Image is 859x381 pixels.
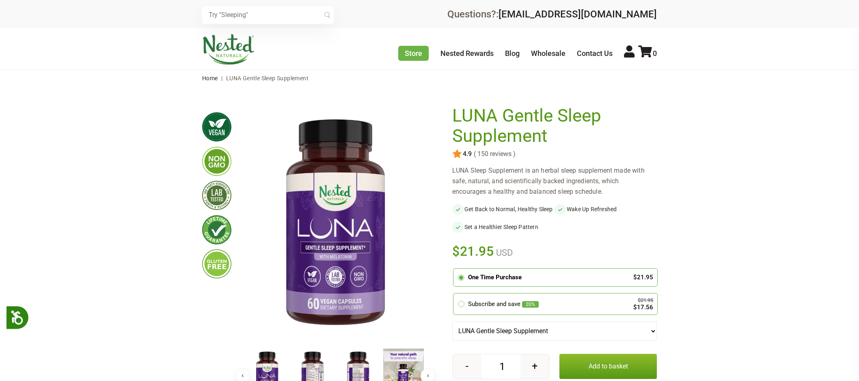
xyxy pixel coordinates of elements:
[440,49,494,58] a: Nested Rewards
[452,165,657,197] div: LUNA Sleep Supplement is an herbal sleep supplement made with safe, natural, and scientifically b...
[219,75,224,81] span: |
[452,203,555,215] li: Get Back to Normal, Healthy Sleep
[202,147,231,176] img: gmofree
[638,49,657,58] a: 0
[447,9,657,19] div: Questions?:
[653,49,657,58] span: 0
[452,242,494,260] span: $21.95
[505,49,520,58] a: Blog
[494,248,513,258] span: USD
[202,70,657,86] nav: breadcrumbs
[202,249,231,278] img: glutenfree
[531,49,565,58] a: Wholesale
[202,181,231,210] img: thirdpartytested
[577,49,613,58] a: Contact Us
[499,9,657,20] a: [EMAIL_ADDRESS][DOMAIN_NAME]
[452,106,653,146] h1: LUNA Gentle Sleep Supplement
[472,150,516,158] span: ( 150 reviews )
[452,149,462,159] img: star.svg
[244,106,426,342] img: LUNA Gentle Sleep Supplement
[452,221,555,233] li: Set a Healthier Sleep Pattern
[559,354,657,379] button: Add to basket
[202,112,231,141] img: vegan
[462,150,472,158] span: 4.9
[202,215,231,244] img: lifetimeguarantee
[398,46,429,61] a: Store
[202,34,255,65] img: Nested Naturals
[520,354,549,379] button: +
[555,203,657,215] li: Wake Up Refreshed
[202,6,334,24] input: Try "Sleeping"
[453,354,481,379] button: -
[202,75,218,81] a: Home
[226,75,309,81] span: LUNA Gentle Sleep Supplement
